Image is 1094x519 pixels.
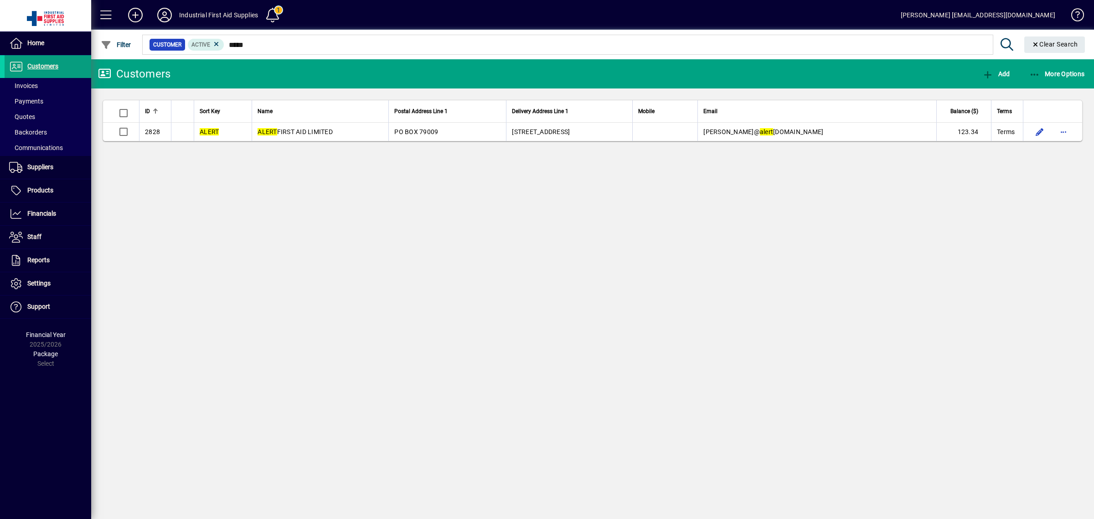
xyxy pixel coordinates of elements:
[27,256,50,264] span: Reports
[394,128,438,135] span: PO BOX 79009
[191,42,210,48] span: Active
[27,163,53,171] span: Suppliers
[5,156,91,179] a: Suppliers
[5,32,91,55] a: Home
[5,296,91,318] a: Support
[1064,2,1083,31] a: Knowledge Base
[997,127,1015,136] span: Terms
[5,78,91,93] a: Invoices
[9,98,43,105] span: Payments
[1027,66,1087,82] button: More Options
[394,106,448,116] span: Postal Address Line 1
[1032,125,1047,139] button: Edit
[1024,36,1085,53] button: Clear
[98,67,170,81] div: Customers
[1029,70,1085,78] span: More Options
[27,187,53,194] span: Products
[638,106,692,116] div: Mobile
[9,82,38,89] span: Invoices
[27,233,41,240] span: Staff
[27,39,44,47] span: Home
[5,272,91,295] a: Settings
[942,106,986,116] div: Balance ($)
[703,106,931,116] div: Email
[5,249,91,272] a: Reports
[27,280,51,287] span: Settings
[121,7,150,23] button: Add
[27,210,56,217] span: Financials
[9,113,35,120] span: Quotes
[200,128,219,135] em: ALERT
[512,128,570,135] span: [STREET_ADDRESS]
[179,8,258,22] div: Industrial First Aid Supplies
[638,106,655,116] span: Mobile
[5,179,91,202] a: Products
[5,202,91,225] a: Financials
[258,106,383,116] div: Name
[5,226,91,249] a: Staff
[27,62,58,70] span: Customers
[98,36,134,53] button: Filter
[26,331,66,338] span: Financial Year
[5,109,91,125] a: Quotes
[145,106,150,116] span: ID
[145,106,165,116] div: ID
[101,41,131,48] span: Filter
[1032,41,1078,48] span: Clear Search
[258,128,277,135] em: ALERT
[9,144,63,151] span: Communications
[258,128,333,135] span: FIRST AID LIMITED
[145,128,160,135] span: 2828
[980,66,1012,82] button: Add
[27,303,50,310] span: Support
[5,140,91,156] a: Communications
[5,93,91,109] a: Payments
[258,106,273,116] span: Name
[512,106,568,116] span: Delivery Address Line 1
[188,39,224,51] mat-chip: Activation Status: Active
[1056,125,1071,139] button: More options
[33,350,58,358] span: Package
[760,128,773,135] em: alert
[703,106,717,116] span: Email
[200,106,220,116] span: Sort Key
[982,70,1010,78] span: Add
[936,123,991,141] td: 123.34
[997,106,1012,116] span: Terms
[901,8,1055,22] div: [PERSON_NAME] [EMAIL_ADDRESS][DOMAIN_NAME]
[153,40,181,49] span: Customer
[9,129,47,136] span: Backorders
[5,125,91,140] a: Backorders
[703,128,823,135] span: [PERSON_NAME]@ [DOMAIN_NAME]
[950,106,978,116] span: Balance ($)
[150,7,179,23] button: Profile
